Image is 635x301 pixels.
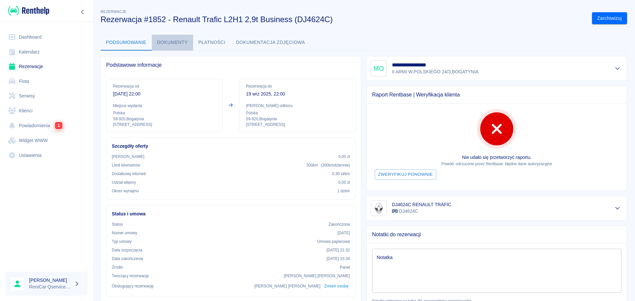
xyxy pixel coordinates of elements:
[246,91,349,97] p: 19 wrz 2025, 22:00
[113,91,216,97] p: [DATE] 22:00
[112,273,148,279] p: Tworzący rezerwację
[337,188,350,194] p: 1 dzień
[246,122,349,128] p: [STREET_ADDRESS]
[375,169,436,180] button: Zweryfikuj ponownie
[5,59,88,74] a: Rezerwacje
[113,116,216,122] p: 59-920 , Bogatynia
[372,202,385,215] img: Image
[29,277,71,283] h6: [PERSON_NAME]
[338,154,350,160] p: 5,00 zł
[101,35,152,51] button: Podsumowanie
[5,133,88,148] a: Widget WWW
[246,103,349,109] p: [PERSON_NAME] odbioru
[101,15,587,24] h3: Rezerwacja #1852 - Renault Trafic L2H1 2,9t Business (DJ4624C)
[112,171,146,177] p: Dodatkowy kilometr
[112,143,350,150] h6: Szczegóły oferty
[284,273,350,279] p: [PERSON_NAME] [PERSON_NAME]
[112,230,137,236] p: Numer umowy
[112,283,154,289] p: Obsługujący rezerwację
[254,283,320,289] p: [PERSON_NAME] [PERSON_NAME]
[106,62,356,68] span: Podstawowe informacje
[306,162,350,168] p: 300 km
[8,5,49,16] img: Renthelp logo
[326,247,350,253] p: [DATE] 21:32
[113,103,216,109] p: Miejsce wydania
[5,5,49,16] a: Renthelp logo
[112,210,350,217] h6: Status i umowa
[5,45,88,59] a: Kalendarz
[338,179,350,185] p: 0,00 zł
[326,256,350,262] p: [DATE] 15:34
[392,208,451,215] p: DJ4624C
[55,122,63,129] span: 1
[113,83,216,89] p: Rezerwacja od
[317,239,350,245] p: Umowa papierowa
[246,116,349,122] p: 59-920 , Bogatynia
[113,122,216,128] p: [STREET_ADDRESS]
[5,30,88,45] a: Dashboard
[112,256,143,262] p: Data zakończenia
[371,60,387,76] div: MO
[152,35,193,51] button: Dokumenty
[340,264,350,270] p: Panel
[78,8,88,16] button: Zwiń nawigację
[392,201,451,208] h6: DJ4624C RENAULT TRAFIC
[372,154,621,161] p: Nie udało się przetworzyć raportu.
[321,163,350,168] span: ( 300 km dziennie )
[246,110,349,116] p: Polska
[328,221,350,227] p: Zakończona
[323,282,350,291] button: Zmień osobę
[231,35,311,51] button: Dokumentacja zdjęciowa
[5,89,88,103] a: Serwisy
[112,239,132,245] p: Typ umowy
[193,35,231,51] button: Płatności
[332,171,350,177] p: 0,30 zł /km
[372,161,621,167] p: Powód: odrzucone przez Rentbase: błędne dane autoryzacyjne
[112,247,142,253] p: Data rozpoczęcia
[112,188,139,194] p: Okres wynajmu
[337,230,350,236] p: [DATE]
[392,68,480,75] p: II ARMI W.POLSKIEGO 24/3 , BOGATYNIA
[5,148,88,163] a: Ustawienia
[592,12,627,24] button: Zarchiwizuj
[112,162,140,168] p: Limit kilometrów
[112,221,123,227] p: Status
[101,10,126,14] span: Rezerwacje
[372,92,621,98] span: Raport Rentbase | Weryfikacja klienta
[5,74,88,89] a: Flota
[112,264,123,270] p: Żrodło
[29,283,71,290] p: RentCar Qservice Damar Parts
[246,83,349,89] p: Rezerwacja do
[612,64,623,73] button: Pokaż szczegóły
[113,110,216,116] p: Polska
[5,103,88,118] a: Klienci
[372,231,621,238] span: Notatki do rezerwacji
[5,118,88,133] a: Powiadomienia1
[112,179,136,185] p: Udział własny
[612,204,623,213] button: Pokaż szczegóły
[112,154,144,160] p: [PERSON_NAME]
